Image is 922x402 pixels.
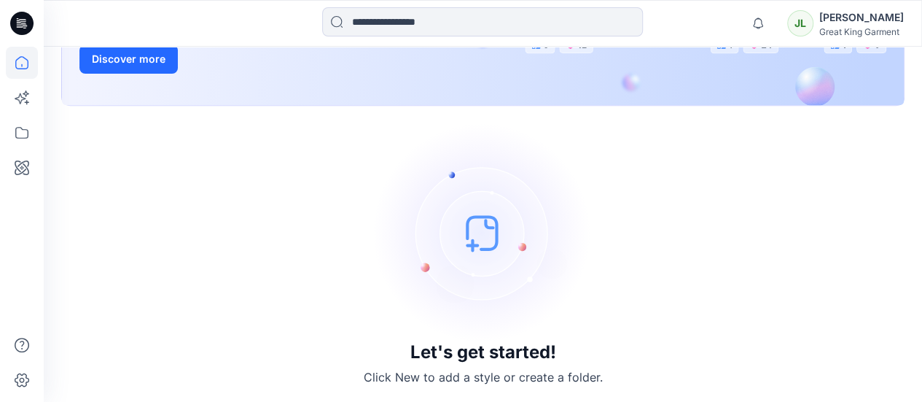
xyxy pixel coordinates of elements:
[410,342,556,363] h3: Let's get started!
[819,9,904,26] div: [PERSON_NAME]
[374,123,593,342] img: empty-state-image.svg
[787,10,813,36] div: JL
[79,45,178,74] button: Discover more
[364,368,603,386] p: Click New to add a style or create a folder.
[79,45,407,74] a: Discover more
[819,26,904,37] div: Great King Garment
